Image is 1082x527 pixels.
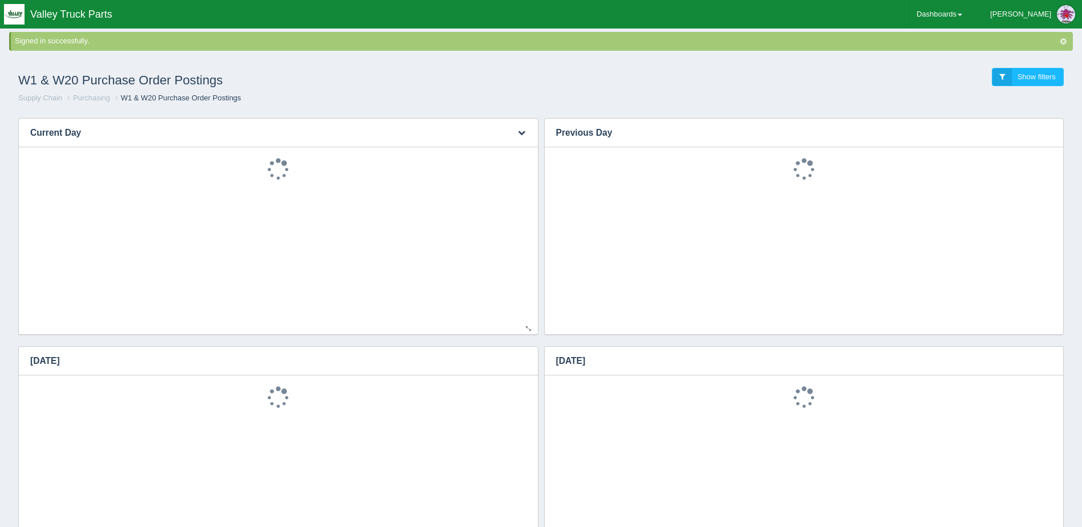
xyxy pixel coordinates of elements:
[18,68,541,93] h1: W1 & W20 Purchase Order Postings
[73,94,110,102] a: Purchasing
[4,4,25,25] img: q1blfpkbivjhsugxdrfq.png
[990,3,1051,26] div: [PERSON_NAME]
[992,68,1064,87] a: Show filters
[1018,72,1056,81] span: Show filters
[19,119,503,147] h3: Current Day
[112,93,241,104] li: W1 & W20 Purchase Order Postings
[18,94,62,102] a: Supply Chain
[1057,5,1075,23] img: Profile Picture
[545,347,1047,375] h3: [DATE]
[19,347,521,375] h3: [DATE]
[15,36,1071,47] div: Signed in successfully.
[545,119,1047,147] h3: Previous Day
[30,9,112,20] span: Valley Truck Parts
